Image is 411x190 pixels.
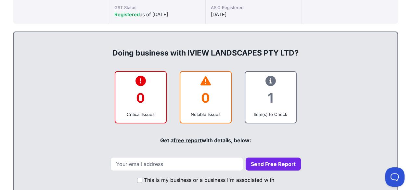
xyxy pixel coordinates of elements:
[186,111,226,118] div: Notable Issues
[160,137,251,144] span: Get a with details, below:
[121,111,161,118] div: Critical Issues
[114,4,200,11] div: GST Status
[211,11,296,19] div: [DATE]
[114,11,140,18] span: Registered
[110,157,243,171] input: Your email address
[114,11,200,19] div: as of [DATE]
[385,167,405,187] iframe: Toggle Customer Support
[211,4,296,11] div: ASIC Registered
[186,85,226,111] div: 0
[173,137,202,144] a: free report
[250,85,291,111] div: 1
[20,37,391,58] div: Doing business with IVIEW LANDSCAPES PTY LTD?
[121,85,161,111] div: 0
[250,111,291,118] div: Item(s) to Check
[246,158,301,171] button: Send Free Report
[144,176,274,184] label: This is my business or a business I'm associated with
